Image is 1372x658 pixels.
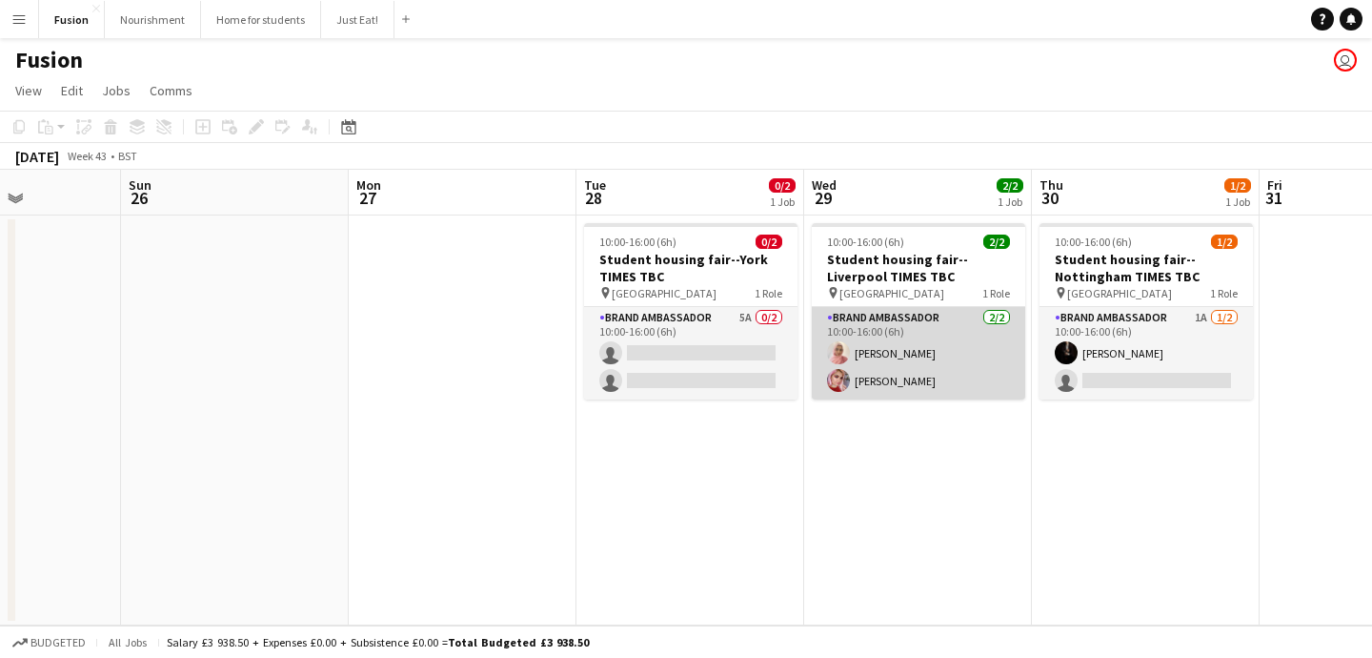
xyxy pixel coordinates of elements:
[1267,176,1282,194] span: Fri
[812,176,837,194] span: Wed
[1224,178,1251,193] span: 1/2
[983,235,1010,249] span: 2/2
[755,286,782,300] span: 1 Role
[1037,187,1063,209] span: 30
[39,1,105,38] button: Fusion
[809,187,837,209] span: 29
[142,78,200,103] a: Comms
[1039,251,1253,285] h3: Student housing fair--Nottingham TIMES TBC
[15,46,83,74] h1: Fusion
[812,251,1025,285] h3: Student housing fair--Liverpool TIMES TBC
[150,82,192,99] span: Comms
[584,307,797,400] app-card-role: Brand Ambassador5A0/210:00-16:00 (6h)
[982,286,1010,300] span: 1 Role
[756,235,782,249] span: 0/2
[321,1,394,38] button: Just Eat!
[15,82,42,99] span: View
[1211,235,1238,249] span: 1/2
[448,635,589,649] span: Total Budgeted £3 938.50
[30,636,86,649] span: Budgeted
[1055,235,1132,249] span: 10:00-16:00 (6h)
[118,149,137,163] div: BST
[812,307,1025,400] app-card-role: Brand Ambassador2/210:00-16:00 (6h)[PERSON_NAME][PERSON_NAME]
[10,632,89,653] button: Budgeted
[1067,286,1172,300] span: [GEOGRAPHIC_DATA]
[584,251,797,285] h3: Student housing fair--York TIMES TBC
[353,187,381,209] span: 27
[1225,195,1250,209] div: 1 Job
[1039,176,1063,194] span: Thu
[201,1,321,38] button: Home for students
[839,286,944,300] span: [GEOGRAPHIC_DATA]
[998,195,1022,209] div: 1 Job
[53,78,91,103] a: Edit
[105,1,201,38] button: Nourishment
[1210,286,1238,300] span: 1 Role
[129,176,151,194] span: Sun
[1334,49,1357,72] app-user-avatar: Booking & Talent Team
[61,82,83,99] span: Edit
[167,635,589,649] div: Salary £3 938.50 + Expenses £0.00 + Subsistence £0.00 =
[812,223,1025,400] app-job-card: 10:00-16:00 (6h)2/2Student housing fair--Liverpool TIMES TBC [GEOGRAPHIC_DATA]1 RoleBrand Ambassa...
[584,223,797,400] app-job-card: 10:00-16:00 (6h)0/2Student housing fair--York TIMES TBC [GEOGRAPHIC_DATA]1 RoleBrand Ambassador5A...
[997,178,1023,193] span: 2/2
[126,187,151,209] span: 26
[827,235,904,249] span: 10:00-16:00 (6h)
[102,82,131,99] span: Jobs
[356,176,381,194] span: Mon
[63,149,111,163] span: Week 43
[769,178,796,193] span: 0/2
[770,195,795,209] div: 1 Job
[1039,223,1253,400] app-job-card: 10:00-16:00 (6h)1/2Student housing fair--Nottingham TIMES TBC [GEOGRAPHIC_DATA]1 RoleBrand Ambass...
[1039,307,1253,400] app-card-role: Brand Ambassador1A1/210:00-16:00 (6h)[PERSON_NAME]
[15,147,59,166] div: [DATE]
[581,187,606,209] span: 28
[1264,187,1282,209] span: 31
[8,78,50,103] a: View
[94,78,138,103] a: Jobs
[584,176,606,194] span: Tue
[599,235,676,249] span: 10:00-16:00 (6h)
[105,635,151,649] span: All jobs
[612,286,716,300] span: [GEOGRAPHIC_DATA]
